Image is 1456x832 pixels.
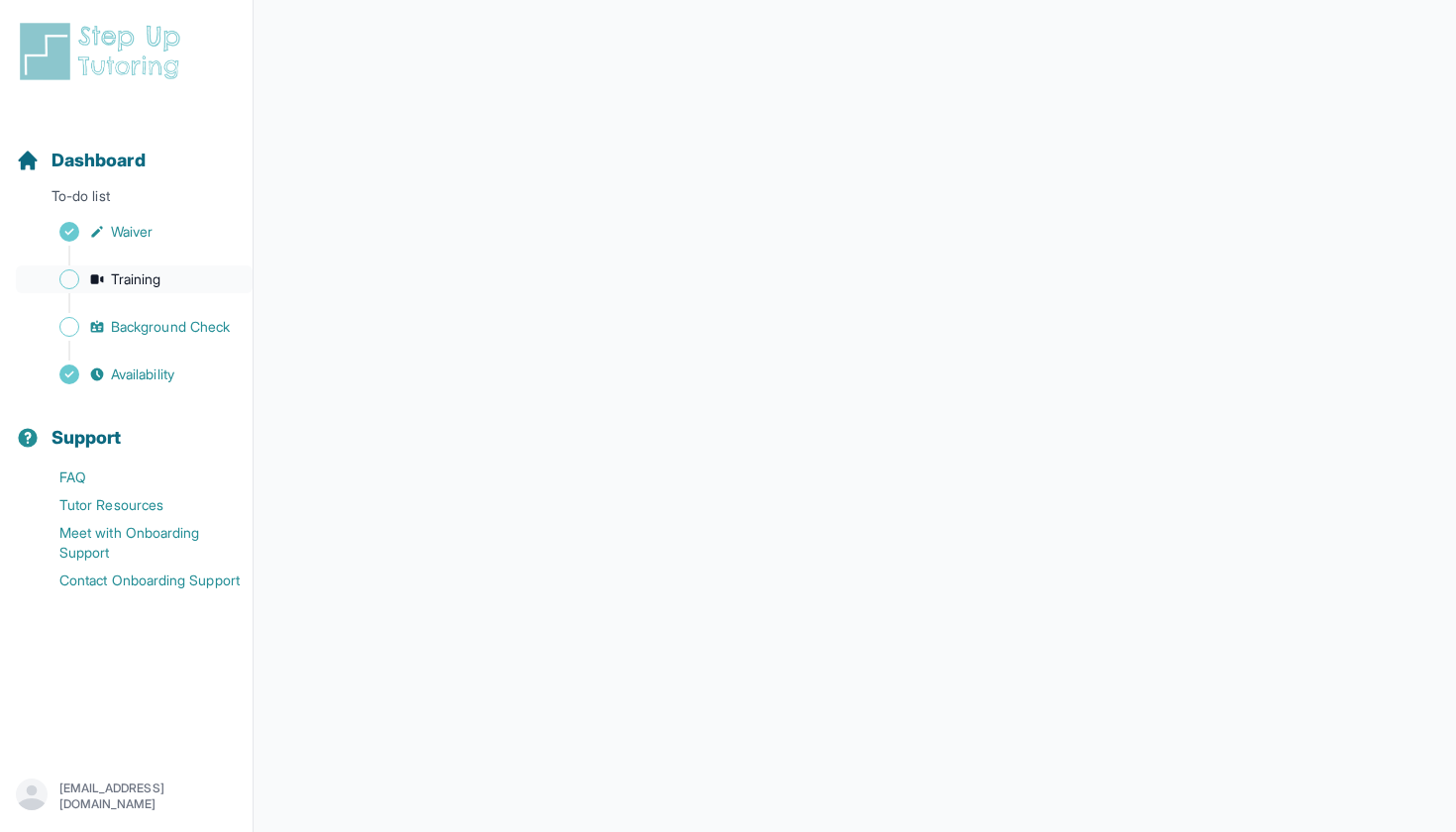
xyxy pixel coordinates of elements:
[52,147,146,174] span: Dashboard
[16,567,253,594] a: Contact Onboarding Support
[111,317,230,337] span: Background Check
[16,464,253,491] a: FAQ
[16,265,253,293] a: Training
[16,361,253,388] a: Availability
[111,222,153,242] span: Waiver
[8,186,245,214] p: To-do list
[16,20,192,83] img: logo
[16,779,237,814] button: [EMAIL_ADDRESS][DOMAIN_NAME]
[59,780,237,812] p: [EMAIL_ADDRESS][DOMAIN_NAME]
[16,147,146,174] a: Dashboard
[52,424,122,452] span: Support
[16,218,253,246] a: Waiver
[111,364,174,384] span: Availability
[8,392,245,460] button: Support
[16,313,253,341] a: Background Check
[16,519,253,567] a: Meet with Onboarding Support
[8,115,245,182] button: Dashboard
[16,491,253,519] a: Tutor Resources
[111,269,161,289] span: Training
